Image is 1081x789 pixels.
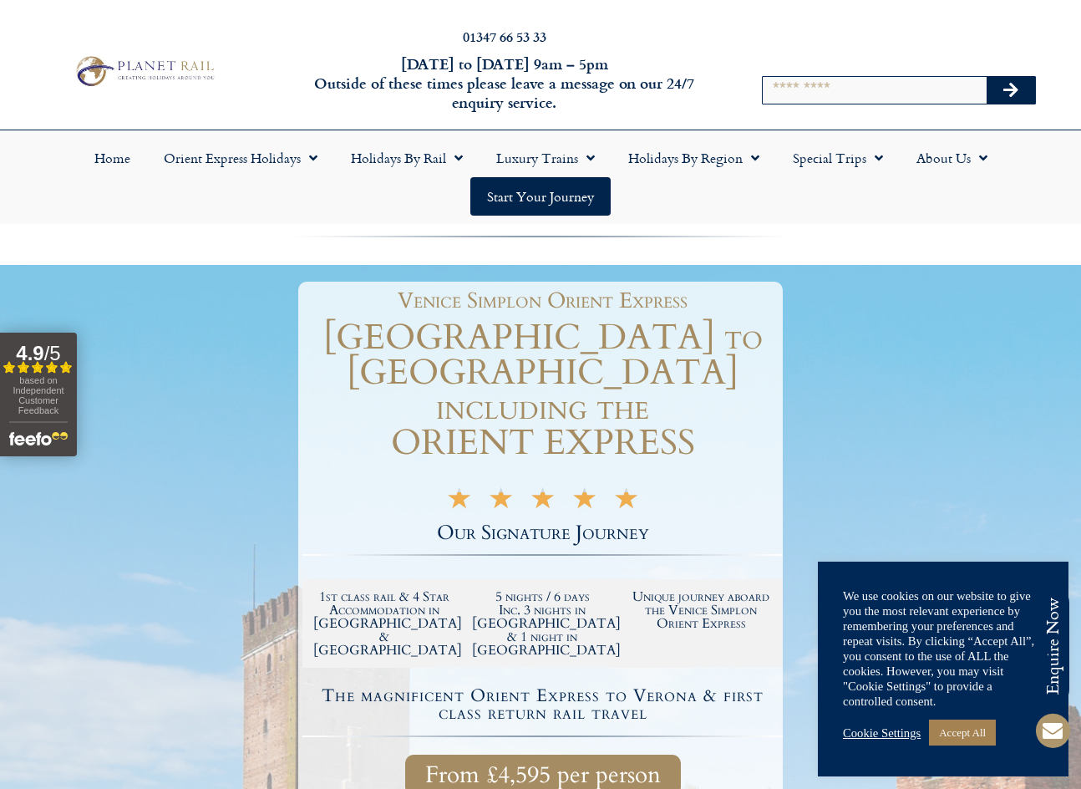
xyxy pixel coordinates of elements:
a: Cookie Settings [843,725,921,741]
h1: Venice Simplon Orient Express [311,290,774,312]
nav: Menu [8,139,1073,216]
img: Planet Rail Train Holidays Logo [70,53,217,89]
h2: Our Signature Journey [302,523,783,543]
h6: [DATE] to [DATE] 9am – 5pm Outside of these times please leave a message on our 24/7 enquiry serv... [292,54,717,113]
i: ★ [530,492,556,512]
h2: Unique journey aboard the Venice Simplon Orient Express [630,590,772,630]
h4: The magnificent Orient Express to Verona & first class return rail travel [305,687,780,722]
a: Luxury Trains [480,139,612,177]
i: ★ [571,492,597,512]
h2: 1st class rail & 4 Star Accommodation in [GEOGRAPHIC_DATA] & [GEOGRAPHIC_DATA] [313,590,455,657]
i: ★ [488,492,514,512]
button: Search [987,77,1035,104]
div: 5/5 [446,488,639,512]
i: ★ [446,492,472,512]
a: Accept All [929,720,996,746]
h1: [GEOGRAPHIC_DATA] to [GEOGRAPHIC_DATA] including the ORIENT EXPRESS [302,320,783,461]
span: From £4,595 per person [425,765,661,786]
a: Holidays by Rail [334,139,480,177]
h2: 5 nights / 6 days Inc. 3 nights in [GEOGRAPHIC_DATA] & 1 night in [GEOGRAPHIC_DATA] [472,590,614,657]
a: Start your Journey [470,177,611,216]
a: Orient Express Holidays [147,139,334,177]
a: Holidays by Region [612,139,776,177]
a: About Us [900,139,1004,177]
a: Special Trips [776,139,900,177]
a: Home [78,139,147,177]
a: 01347 66 53 33 [463,27,546,46]
div: We use cookies on our website to give you the most relevant experience by remembering your prefer... [843,588,1043,709]
i: ★ [613,492,639,512]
